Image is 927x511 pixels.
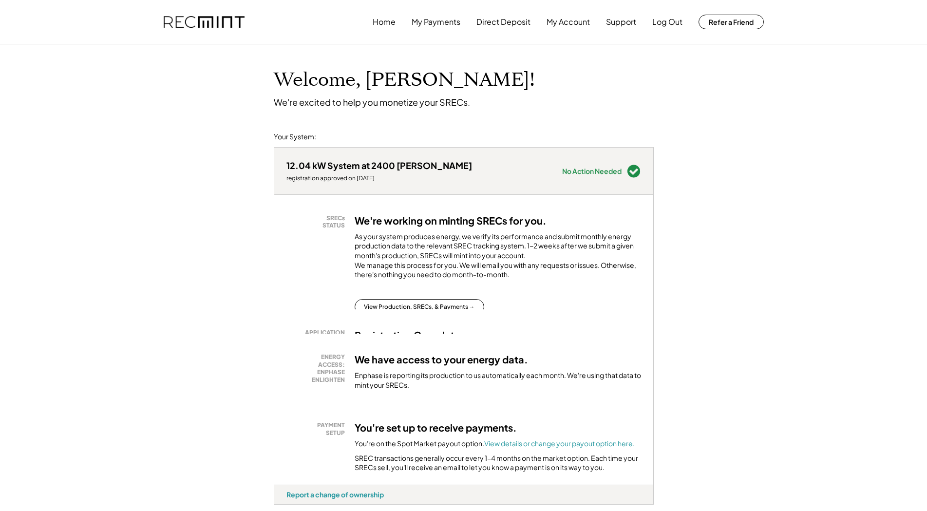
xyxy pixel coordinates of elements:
[476,12,530,32] button: Direct Deposit
[286,490,384,499] div: Report a change of ownership
[355,329,460,341] h3: Registration Complete
[355,454,641,473] div: SREC transactions generally occur every 1-4 months on the market option. Each time your SRECs sel...
[355,371,641,390] div: Enphase is reporting its production to us automatically each month. We're using that data to mint...
[355,421,517,434] h3: You're set up to receive payments.
[412,12,460,32] button: My Payments
[291,329,345,344] div: APPLICATION STATUS
[274,132,316,142] div: Your System:
[606,12,636,32] button: Support
[164,16,245,28] img: recmint-logotype%403x.png
[355,299,484,315] button: View Production, SRECs, & Payments →
[286,160,472,171] div: 12.04 kW System at 2400 [PERSON_NAME]
[652,12,682,32] button: Log Out
[274,505,307,509] div: v2k0rsto - VA Distributed
[286,174,472,182] div: registration approved on [DATE]
[355,232,641,284] div: As your system produces energy, we verify its performance and submit monthly energy production da...
[355,214,547,227] h3: We're working on minting SRECs for you.
[484,439,635,448] a: View details or change your payout option here.
[291,421,345,436] div: PAYMENT SETUP
[291,353,345,383] div: ENERGY ACCESS: ENPHASE ENLIGHTEN
[355,353,528,366] h3: We have access to your energy data.
[373,12,396,32] button: Home
[274,96,470,108] div: We're excited to help you monetize your SRECs.
[699,15,764,29] button: Refer a Friend
[274,69,535,92] h1: Welcome, [PERSON_NAME]!
[355,439,635,449] div: You're on the Spot Market payout option.
[547,12,590,32] button: My Account
[291,214,345,229] div: SRECs STATUS
[562,168,622,174] div: No Action Needed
